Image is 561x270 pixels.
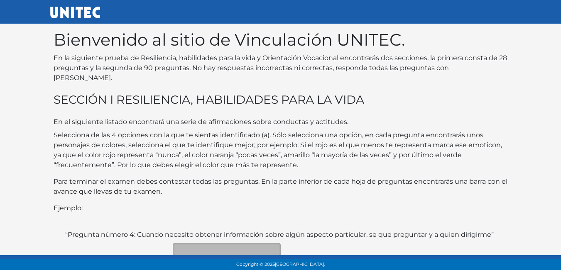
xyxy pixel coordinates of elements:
[50,7,100,18] img: UNITEC
[54,30,508,50] h1: Bienvenido al sitio de Vinculación UNITEC.
[65,230,494,240] label: “Pregunta número 4: Cuando necesito obtener información sobre algún aspecto particular, se que pr...
[54,117,508,127] p: En el siguiente listado encontrará una serie de afirmaciones sobre conductas y actitudes.
[54,177,508,197] p: Para terminar el examen debes contestar todas las preguntas. En la parte inferior de cada hoja de...
[275,262,325,267] span: [GEOGRAPHIC_DATA].
[54,93,508,107] h3: SECCIÓN I RESILIENCIA, HABILIDADES PARA LA VIDA
[54,53,508,83] p: En la siguiente prueba de Resiliencia, habilidades para la vida y Orientación Vocacional encontra...
[54,130,508,170] p: Selecciona de las 4 opciones con la que te sientas identificado (a). Sólo selecciona una opción, ...
[54,203,508,213] p: Ejemplo:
